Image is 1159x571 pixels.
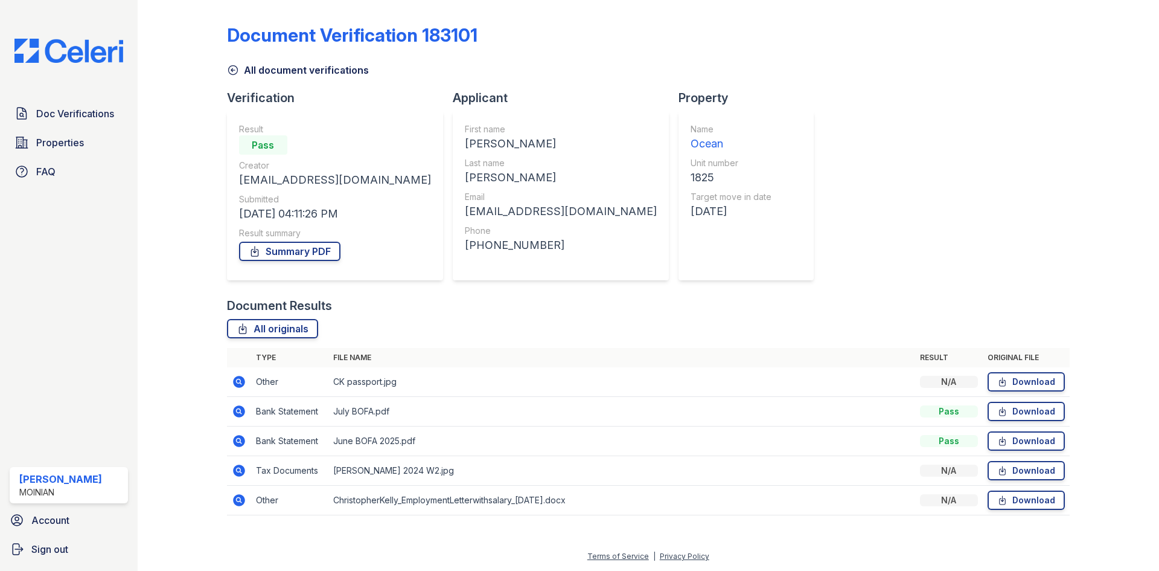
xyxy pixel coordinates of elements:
[988,402,1065,421] a: Download
[36,164,56,179] span: FAQ
[5,508,133,532] a: Account
[465,191,657,203] div: Email
[227,89,453,106] div: Verification
[19,472,102,486] div: [PERSON_NAME]
[251,348,328,367] th: Type
[920,376,978,388] div: N/A
[983,348,1070,367] th: Original file
[328,486,915,515] td: ChristopherKelly_EmploymentLetterwithsalary_[DATE].docx
[920,494,978,506] div: N/A
[239,160,431,172] div: Creator
[10,102,128,126] a: Doc Verifications
[328,348,915,367] th: File name
[239,205,431,222] div: [DATE] 04:11:26 PM
[920,465,978,477] div: N/A
[5,39,133,63] img: CE_Logo_Blue-a8612792a0a2168367f1c8372b55b34899dd931a85d93a1a3d3e32e68fde9ad4.png
[239,193,431,205] div: Submitted
[328,367,915,397] td: CK passport.jpg
[36,135,84,150] span: Properties
[988,372,1065,392] a: Download
[19,486,102,498] div: Moinian
[587,552,649,561] a: Terms of Service
[239,227,431,239] div: Result summary
[328,456,915,486] td: [PERSON_NAME] 2024 W2.jpg
[691,191,771,203] div: Target move in date
[465,157,657,169] div: Last name
[691,135,771,152] div: Ocean
[239,242,340,261] a: Summary PDF
[251,397,328,427] td: Bank Statement
[691,203,771,220] div: [DATE]
[251,486,328,515] td: Other
[691,157,771,169] div: Unit number
[227,63,369,77] a: All document verifications
[239,172,431,189] div: [EMAIL_ADDRESS][DOMAIN_NAME]
[988,491,1065,510] a: Download
[251,427,328,456] td: Bank Statement
[653,552,656,561] div: |
[465,123,657,135] div: First name
[465,169,657,186] div: [PERSON_NAME]
[31,542,68,556] span: Sign out
[920,405,978,418] div: Pass
[465,225,657,237] div: Phone
[328,427,915,456] td: June BOFA 2025.pdf
[5,537,133,561] a: Sign out
[465,237,657,254] div: [PHONE_NUMBER]
[227,297,332,314] div: Document Results
[920,435,978,447] div: Pass
[660,552,709,561] a: Privacy Policy
[915,348,983,367] th: Result
[10,131,128,155] a: Properties
[465,135,657,152] div: [PERSON_NAME]
[988,461,1065,480] a: Download
[227,24,477,46] div: Document Verification 183101
[988,431,1065,451] a: Download
[227,319,318,338] a: All originals
[678,89,823,106] div: Property
[328,397,915,427] td: July BOFA.pdf
[36,106,114,121] span: Doc Verifications
[239,123,431,135] div: Result
[251,367,328,397] td: Other
[251,456,328,486] td: Tax Documents
[453,89,678,106] div: Applicant
[691,169,771,186] div: 1825
[31,513,69,527] span: Account
[465,203,657,220] div: [EMAIL_ADDRESS][DOMAIN_NAME]
[10,160,128,184] a: FAQ
[691,123,771,152] a: Name Ocean
[691,123,771,135] div: Name
[239,135,287,155] div: Pass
